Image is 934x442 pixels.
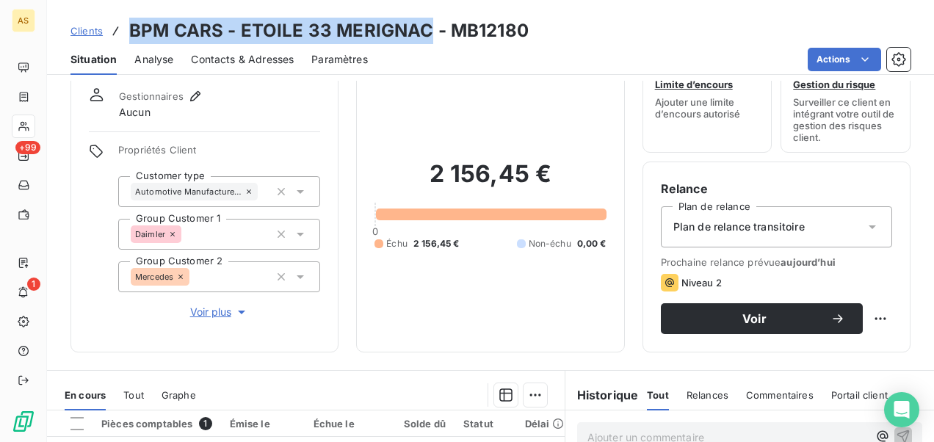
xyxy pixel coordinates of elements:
[70,52,117,67] span: Situation
[793,79,875,90] span: Gestion du risque
[135,230,165,239] span: Daimler
[884,392,919,427] div: Open Intercom Messenger
[673,220,805,234] span: Plan de relance transitoire
[746,389,814,401] span: Commentaires
[808,48,881,71] button: Actions
[12,410,35,433] img: Logo LeanPay
[118,304,320,320] button: Voir plus
[162,389,196,401] span: Graphe
[199,417,212,430] span: 1
[189,270,201,283] input: Ajouter une valeur
[181,228,193,241] input: Ajouter une valeur
[118,144,320,164] span: Propriétés Client
[463,418,507,430] div: Statut
[396,418,446,430] div: Solde dû
[70,25,103,37] span: Clients
[27,278,40,291] span: 1
[101,417,212,430] div: Pièces comptables
[119,90,184,102] span: Gestionnaires
[123,389,144,401] span: Tout
[65,389,106,401] span: En cours
[529,237,571,250] span: Non-échu
[119,105,151,120] span: Aucun
[661,256,892,268] span: Prochaine relance prévue
[413,237,460,250] span: 2 156,45 €
[314,418,379,430] div: Échue le
[661,180,892,198] h6: Relance
[129,18,529,44] h3: BPM CARS - ETOILE 33 MERIGNAC - MB12180
[311,52,368,67] span: Paramètres
[135,187,242,196] span: Automotive Manufacturers
[70,23,103,38] a: Clients
[374,159,606,203] h2: 2 156,45 €
[565,386,639,404] h6: Historique
[230,418,296,430] div: Émise le
[577,237,607,250] span: 0,00 €
[190,305,249,319] span: Voir plus
[15,141,40,154] span: +99
[386,237,408,250] span: Échu
[191,52,294,67] span: Contacts & Adresses
[258,185,269,198] input: Ajouter une valeur
[655,96,760,120] span: Ajouter une limite d’encours autorisé
[831,389,888,401] span: Portail client
[372,225,378,237] span: 0
[781,256,836,268] span: aujourd’hui
[781,40,911,153] button: Gestion du risqueSurveiller ce client en intégrant votre outil de gestion des risques client.
[525,418,565,430] div: Délai
[647,389,669,401] span: Tout
[681,277,722,289] span: Niveau 2
[793,96,898,143] span: Surveiller ce client en intégrant votre outil de gestion des risques client.
[135,272,173,281] span: Mercedes
[687,389,728,401] span: Relances
[661,303,863,334] button: Voir
[12,9,35,32] div: AS
[655,79,733,90] span: Limite d’encours
[678,313,830,325] span: Voir
[134,52,173,67] span: Analyse
[642,40,772,153] button: Limite d’encoursAjouter une limite d’encours autorisé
